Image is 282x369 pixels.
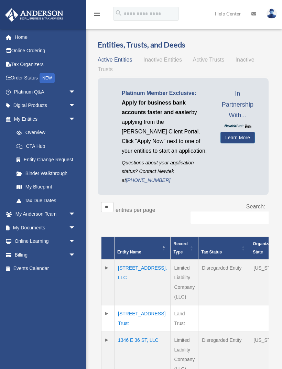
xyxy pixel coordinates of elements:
[98,40,269,50] h3: Entities, Trusts, and Deeds
[5,99,86,112] a: Digital Productsarrow_drop_down
[122,159,210,185] p: Questions about your application status? Contact Newtek at
[122,98,210,137] p: by applying from the [PERSON_NAME] Client Portal.
[115,305,171,332] td: [STREET_ADDRESS] Trust
[69,248,83,262] span: arrow_drop_down
[10,194,83,207] a: Tax Due Dates
[116,207,155,213] label: entries per page
[171,305,198,332] td: Land Trust
[10,180,83,194] a: My Blueprint
[171,259,198,305] td: Limited Liability Company (LLC)
[246,204,265,209] label: Search:
[5,262,86,275] a: Events Calendar
[69,112,83,126] span: arrow_drop_down
[201,250,222,254] span: Tax Status
[267,9,277,19] img: User Pic
[5,207,86,221] a: My Anderson Teamarrow_drop_down
[93,12,101,18] a: menu
[220,88,255,121] span: In Partnership With...
[10,166,83,180] a: Binder Walkthrough
[198,237,250,260] th: Tax Status: Activate to sort
[10,126,79,140] a: Overview
[3,8,65,22] img: Anderson Advisors Platinum Portal
[69,207,83,221] span: arrow_drop_down
[5,235,86,248] a: Online Learningarrow_drop_down
[115,237,171,260] th: Entity Name: Activate to invert sorting
[5,221,86,235] a: My Documentsarrow_drop_down
[5,44,86,58] a: Online Ordering
[117,250,141,254] span: Entity Name
[5,57,86,71] a: Tax Organizers
[10,153,83,167] a: Entity Change Request
[115,259,171,305] td: [STREET_ADDRESS], LLC
[98,57,254,72] span: Inactive Trusts
[198,259,250,305] td: Disregarded Entity
[122,137,210,156] p: Click "Apply Now" next to one of your entities to start an application.
[69,235,83,249] span: arrow_drop_down
[173,241,187,254] span: Record Type
[40,73,55,83] div: NEW
[220,132,255,143] a: Learn More
[5,30,86,44] a: Home
[69,99,83,113] span: arrow_drop_down
[193,57,225,63] span: Active Trusts
[224,124,251,129] img: NewtekBankLogoSM.png
[69,221,83,235] span: arrow_drop_down
[5,112,83,126] a: My Entitiesarrow_drop_down
[122,100,191,115] span: Apply for business bank accounts faster and easier
[126,177,171,183] a: [PHONE_NUMBER]
[5,85,86,99] a: Platinum Q&Aarrow_drop_down
[253,241,278,254] span: Organization State
[143,57,182,63] span: Inactive Entities
[122,88,210,98] p: Platinum Member Exclusive:
[10,139,83,153] a: CTA Hub
[93,10,101,18] i: menu
[115,9,122,17] i: search
[98,57,132,63] span: Active Entities
[171,237,198,260] th: Record Type: Activate to sort
[5,71,86,85] a: Order StatusNEW
[5,248,86,262] a: Billingarrow_drop_down
[69,85,83,99] span: arrow_drop_down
